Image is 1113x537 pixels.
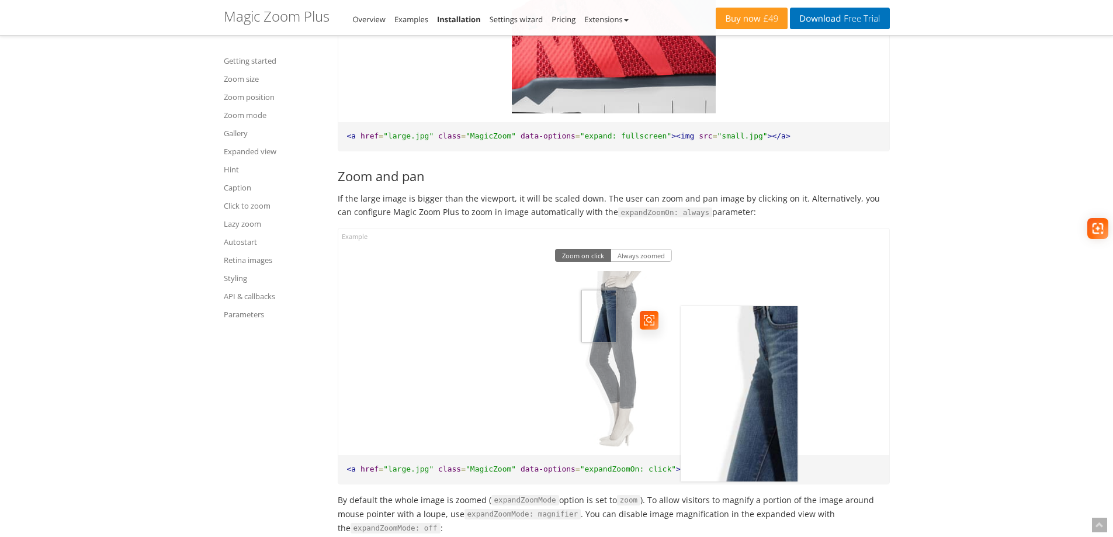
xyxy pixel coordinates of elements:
a: Expanded view [224,144,323,158]
a: Installation [437,14,481,25]
span: = [575,465,580,473]
a: Zoom size [224,72,323,86]
a: Parameters [224,307,323,321]
span: href [360,465,379,473]
a: Retina images [224,253,323,267]
span: "small.jpg" [717,131,768,140]
span: "MagicZoom" [466,131,516,140]
span: = [461,131,466,140]
button: Always zoomed [611,249,672,262]
a: Click to zoom [224,199,323,213]
span: £49 [761,14,779,23]
a: API & callbacks [224,289,323,303]
a: Lazy zoom [224,217,323,231]
a: Getting started [224,54,323,68]
h1: Magic Zoom Plus [224,9,330,24]
a: Examples [394,14,428,25]
span: Free Trial [841,14,880,23]
h3: Zoom and pan [338,169,890,183]
span: src [703,465,717,473]
span: ></a> [772,465,795,473]
a: Overview [353,14,386,25]
a: Buy now£49 [716,8,788,29]
span: = [575,131,580,140]
span: = [379,465,383,473]
span: href [360,131,379,140]
a: Extensions [584,14,628,25]
code: expandZoomOn: always [618,207,713,218]
span: data-options [521,465,575,473]
code: zoom [617,495,640,505]
a: Zoom position [224,90,323,104]
span: "large.jpg" [383,131,434,140]
span: = [713,131,717,140]
span: = [461,465,466,473]
a: Caption [224,181,323,195]
a: Gallery [224,126,323,140]
span: <a [347,131,356,140]
span: "expand: fullscreen" [580,131,672,140]
a: Pricing [552,14,575,25]
a: Hint [224,162,323,176]
span: "large.jpg" [383,465,434,473]
span: "small.jpg" [722,465,772,473]
code: expandZoomMode [491,495,559,505]
span: = [379,131,383,140]
span: data-options [521,131,575,140]
span: "expandZoomOn: click" [580,465,676,473]
span: <a [347,465,356,473]
code: expandZoomMode: off [351,523,441,533]
span: src [699,131,712,140]
a: DownloadFree Trial [790,8,889,29]
span: "MagicZoom" [466,465,516,473]
span: = [717,465,722,473]
a: Styling [224,271,323,285]
span: class [438,465,461,473]
a: Settings wizard [490,14,543,25]
span: ></a> [768,131,790,140]
span: ><img [676,465,699,473]
span: ><img [671,131,694,140]
a: Zoom mode [224,108,323,122]
button: Zoom on click [555,249,611,262]
a: Autostart [224,235,323,249]
span: class [438,131,461,140]
code: expandZoomMode: magnifier [464,509,581,519]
